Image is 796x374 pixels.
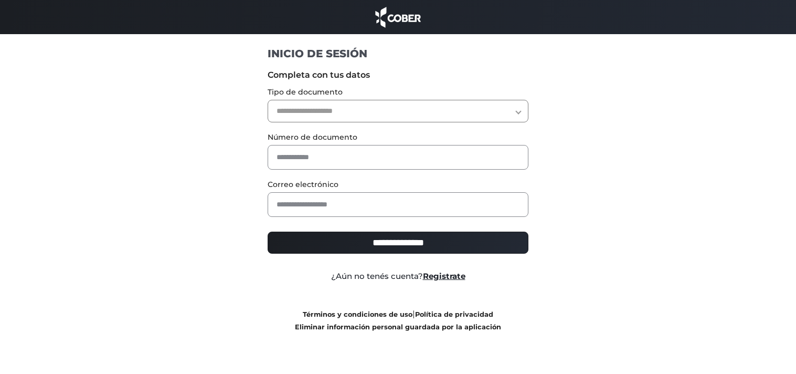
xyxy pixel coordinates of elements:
[268,132,528,143] label: Número de documento
[415,310,493,318] a: Política de privacidad
[268,69,528,81] label: Completa con tus datos
[260,308,536,333] div: |
[268,47,528,60] h1: INICIO DE SESIÓN
[260,271,536,283] div: ¿Aún no tenés cuenta?
[303,310,412,318] a: Términos y condiciones de uso
[268,179,528,190] label: Correo electrónico
[373,5,424,29] img: cober_marca.png
[268,87,528,98] label: Tipo de documento
[423,271,465,281] a: Registrate
[295,323,501,331] a: Eliminar información personal guardada por la aplicación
